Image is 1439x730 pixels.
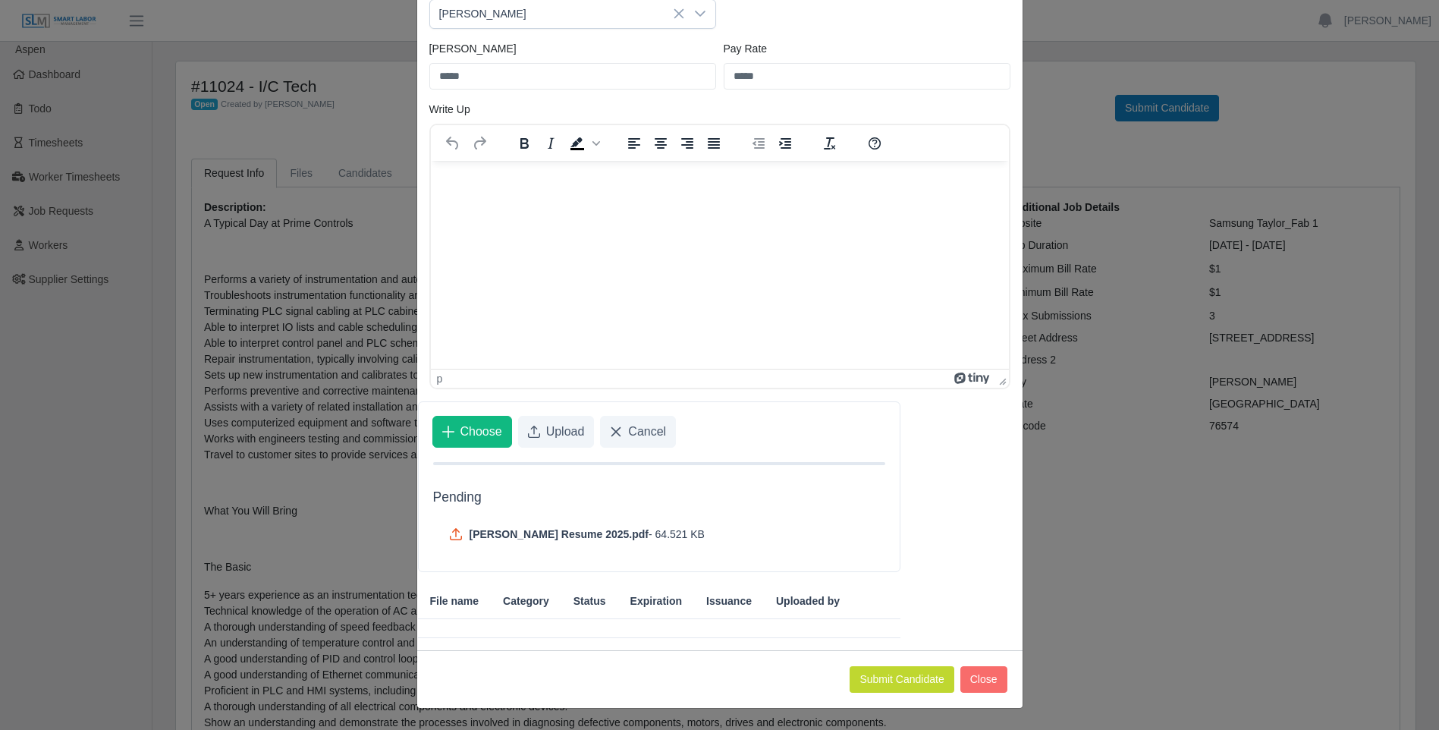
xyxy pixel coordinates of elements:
[518,416,595,448] button: Upload
[701,133,727,154] button: Justify
[648,133,674,154] button: Align center
[429,41,517,57] label: [PERSON_NAME]
[674,133,700,154] button: Align right
[467,133,492,154] button: Redo
[724,41,768,57] label: Pay Rate
[573,593,606,609] span: Status
[746,133,771,154] button: Decrease indent
[649,527,705,542] span: - 64.521 KB
[776,593,840,609] span: Uploaded by
[460,423,502,441] span: Choose
[817,133,843,154] button: Clear formatting
[432,416,512,448] button: Choose
[630,593,682,609] span: Expiration
[429,102,470,118] label: Write Up
[862,133,888,154] button: Help
[706,593,752,609] span: Issuance
[954,373,992,385] a: Powered by Tiny
[511,133,537,154] button: Bold
[433,489,886,505] h5: Pending
[628,423,666,441] span: Cancel
[437,373,443,385] div: p
[621,133,647,154] button: Align left
[850,666,954,693] button: Submit Candidate
[538,133,564,154] button: Italic
[960,666,1007,693] button: Close
[993,370,1009,388] div: Press the Up and Down arrow keys to resize the editor.
[430,593,479,609] span: File name
[772,133,798,154] button: Increase indent
[431,161,1009,369] iframe: Rich Text Area
[600,416,676,448] button: Cancel
[503,593,549,609] span: Category
[470,527,649,542] span: [PERSON_NAME] Resume 2025.pdf
[546,423,585,441] span: Upload
[564,133,602,154] div: Background color Black
[440,133,466,154] button: Undo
